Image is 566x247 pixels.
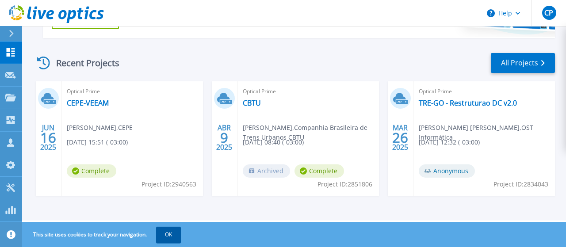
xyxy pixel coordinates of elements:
[67,164,116,178] span: Complete
[243,99,261,107] a: CBTU
[392,122,409,154] div: MAR 2025
[419,123,555,142] span: [PERSON_NAME] [PERSON_NAME] , OST Informática
[317,179,372,189] span: Project ID: 2851806
[220,134,228,141] span: 9
[419,99,517,107] a: TRE-GO - Restruturao DC v2.0
[24,227,181,243] span: This site uses cookies to track your navigation.
[243,137,304,147] span: [DATE] 08:40 (-03:00)
[34,52,131,74] div: Recent Projects
[419,87,550,96] span: Optical Prime
[156,227,181,243] button: OK
[67,123,133,133] span: [PERSON_NAME] , CEPE
[40,134,56,141] span: 16
[392,134,408,141] span: 26
[544,9,553,16] span: CP
[419,164,475,178] span: Anonymous
[243,87,374,96] span: Optical Prime
[67,87,198,96] span: Optical Prime
[40,122,57,154] div: JUN 2025
[294,164,344,178] span: Complete
[216,122,233,154] div: ABR 2025
[67,137,128,147] span: [DATE] 15:51 (-03:00)
[493,179,548,189] span: Project ID: 2834043
[67,99,109,107] a: CEPE-VEEAM
[491,53,555,73] a: All Projects
[419,137,480,147] span: [DATE] 12:32 (-03:00)
[243,123,379,142] span: [PERSON_NAME] , Companhia Brasileira de Trens Urbanos CBTU
[243,164,290,178] span: Archived
[141,179,196,189] span: Project ID: 2940563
